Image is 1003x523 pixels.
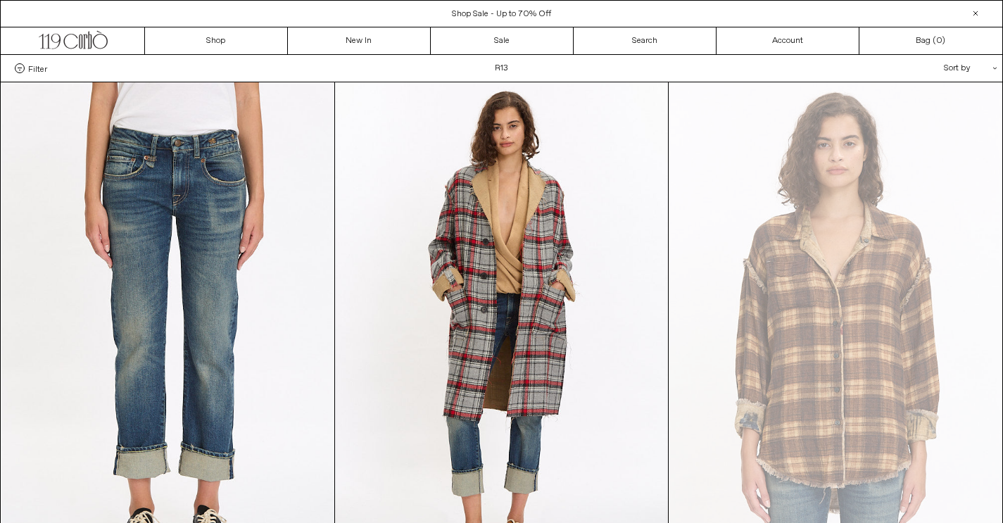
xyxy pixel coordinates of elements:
a: Shop Sale - Up to 70% Off [452,8,551,20]
a: Account [717,27,859,54]
a: New In [288,27,431,54]
span: Filter [28,63,47,73]
a: Sale [431,27,574,54]
div: Sort by [862,55,988,82]
span: ) [936,34,945,47]
a: Shop [145,27,288,54]
span: 0 [936,35,942,46]
a: Search [574,27,717,54]
a: Bag () [859,27,1002,54]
